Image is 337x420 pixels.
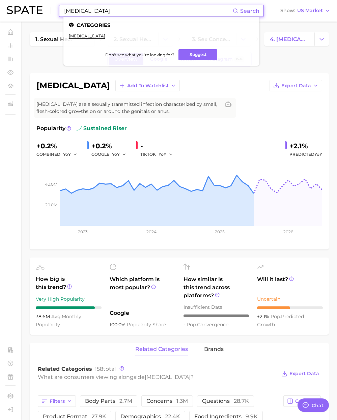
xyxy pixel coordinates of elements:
[280,9,295,12] span: Show
[184,314,249,317] div: – / 10
[85,398,132,404] span: body parts
[140,141,177,151] div: -
[234,398,249,404] span: 28.7k
[91,141,131,151] div: +0.2%
[36,306,102,309] div: 9 / 10
[176,398,188,404] span: 1.3m
[314,32,329,46] button: Change Category
[283,395,321,407] button: Columns
[145,374,191,380] span: [MEDICAL_DATA]
[43,414,106,419] span: product format
[36,141,82,151] div: +0.2%
[51,313,62,320] abbr: average
[38,366,92,372] span: Related Categories
[289,150,322,158] span: Predicted
[270,80,322,91] button: Export Data
[112,150,127,158] button: YoY
[36,313,81,328] span: monthly popularity
[314,152,322,157] span: YoY
[202,398,249,404] span: questions
[110,275,175,306] span: Which platform is most popular?
[119,398,132,404] span: 2.7m
[127,322,166,328] span: popularity share
[246,413,258,420] span: 9.9k
[279,6,332,15] button: ShowUS Market
[257,275,323,292] span: Will it last?
[240,8,259,14] span: Search
[135,346,188,352] span: related categories
[36,150,82,158] div: combined
[69,33,105,38] a: [MEDICAL_DATA]
[95,366,116,372] span: total
[36,101,220,115] span: [MEDICAL_DATA] are a sexually transmitted infection characterized by small, flesh-colored growths...
[120,414,180,419] span: demographics
[295,398,317,404] span: Columns
[187,322,228,328] span: convergence
[257,313,304,328] span: predicted growth
[257,313,271,320] span: +2.1%
[146,229,157,234] tspan: 2024
[7,6,43,14] img: SPATE
[63,5,233,17] input: Search here for a brand, industry, or ingredient
[69,22,254,28] li: Categories
[159,150,173,158] button: YoY
[38,395,76,407] button: Filters
[110,322,127,328] span: 100.0%
[289,371,319,377] span: Export Data
[187,322,197,328] abbr: popularity index
[159,151,166,157] span: YoY
[184,303,249,311] div: Insufficient Data
[36,124,65,132] span: Popularity
[140,150,177,158] div: TIKTOK
[257,306,323,309] div: 5 / 10
[178,49,217,60] button: Suggest
[204,346,224,352] span: brands
[77,126,82,131] img: sustained riser
[194,414,258,419] span: food ingredients
[112,151,120,157] span: YoY
[115,80,180,91] button: Add to Watchlist
[63,151,71,157] span: YoY
[127,83,169,89] span: Add to Watchlist
[36,295,102,303] div: Very High Popularity
[5,404,16,415] a: Log out. Currently logged in with e-mail yumi.toki@spate.nyc.
[91,150,131,158] div: GOOGLE
[63,150,78,158] button: YoY
[36,313,51,320] span: 38.6m
[36,82,110,90] h1: [MEDICAL_DATA]
[184,322,187,328] span: -
[50,398,65,404] span: Filters
[257,295,323,303] div: Uncertain
[95,366,103,372] span: 158
[105,52,174,57] span: Don't see what you're looking for?
[77,124,127,132] span: sustained riser
[184,275,249,300] span: How similar is this trend across platforms?
[78,229,88,234] tspan: 2023
[110,309,175,317] span: Google
[146,398,188,404] span: concerns
[35,36,74,42] span: 1. sexual health
[165,413,180,420] span: 22.4k
[215,229,225,234] tspan: 2025
[297,9,323,12] span: US Market
[271,313,281,320] abbr: popularity index
[281,83,311,89] span: Export Data
[283,229,293,234] tspan: 2026
[270,36,309,42] span: 4. [MEDICAL_DATA]
[38,372,276,382] div: What are consumers viewing alongside ?
[280,369,321,379] button: Export Data
[91,413,106,420] span: 27.9k
[289,141,322,151] div: +2.1%
[264,32,314,46] a: 4. [MEDICAL_DATA]
[36,275,102,292] span: How big is this trend?
[30,32,80,46] a: 1. sexual health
